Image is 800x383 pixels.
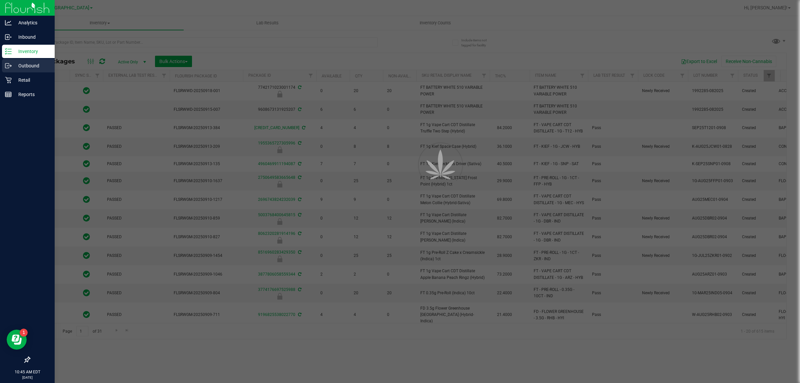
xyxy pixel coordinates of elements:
[12,90,52,98] p: Reports
[5,62,12,69] inline-svg: Outbound
[12,19,52,27] p: Analytics
[5,19,12,26] inline-svg: Analytics
[5,34,12,40] inline-svg: Inbound
[12,33,52,41] p: Inbound
[12,76,52,84] p: Retail
[12,62,52,70] p: Outbound
[12,47,52,55] p: Inventory
[3,369,52,375] p: 10:45 AM EDT
[5,48,12,55] inline-svg: Inventory
[7,330,27,350] iframe: Resource center
[5,77,12,83] inline-svg: Retail
[3,375,52,380] p: [DATE]
[5,91,12,98] inline-svg: Reports
[20,329,28,337] iframe: Resource center unread badge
